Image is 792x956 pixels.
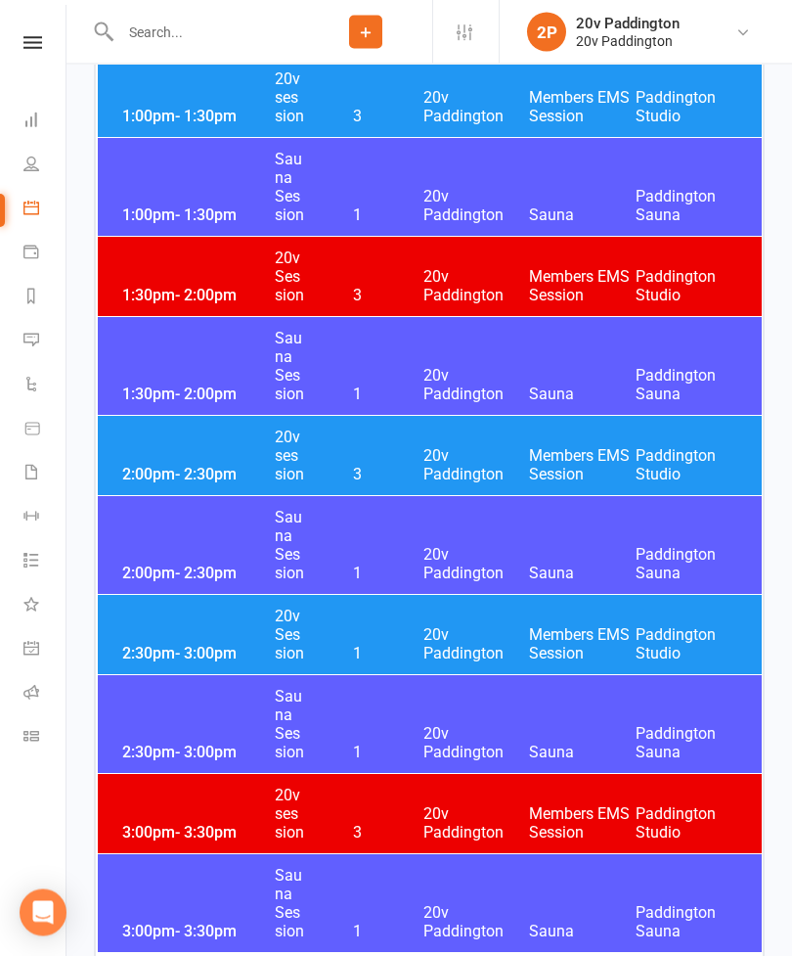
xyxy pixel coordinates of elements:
span: 1:30pm [117,287,274,305]
span: - 1:30pm [175,206,237,225]
span: 20v Paddington [423,188,530,225]
span: 20v Paddington [423,725,530,762]
span: 3 [306,466,409,484]
span: Sauna [529,386,636,404]
span: 20v Paddington [423,626,530,663]
span: 3:00pm [117,824,274,842]
span: Members EMS Session [529,805,636,842]
div: 2P [527,13,566,52]
span: 1 [306,923,409,941]
span: Paddington Studio [636,447,742,484]
a: Product Sales [23,408,67,452]
span: Members EMS Session [529,626,636,663]
span: 2:30pm [117,645,274,663]
span: 1 [306,565,409,583]
input: Search... [114,19,299,46]
span: Paddington Studio [636,805,742,842]
span: Sauna Session [274,867,306,941]
span: Members EMS Session [529,447,636,484]
span: 20v session [274,70,306,126]
a: Class kiosk mode [23,716,67,760]
span: 20v Session [274,608,306,663]
span: 3 [306,824,409,842]
span: Paddington Sauna [636,188,742,225]
span: 3:00pm [117,923,274,941]
a: General attendance kiosk mode [23,628,67,672]
span: 3 [306,287,409,305]
a: What's New [23,584,67,628]
span: Paddington Studio [636,626,742,663]
div: 20v Paddington [576,32,680,50]
a: Dashboard [23,100,67,144]
span: 3 [306,108,409,126]
span: 1:00pm [117,206,274,225]
span: 20v Paddington [423,89,530,126]
span: Paddington Studio [636,268,742,305]
span: 20v Paddington [423,805,530,842]
span: Paddington Sauna [636,725,742,762]
span: Members EMS Session [529,89,636,126]
span: 2:30pm [117,744,274,762]
span: Sauna Session [274,151,306,225]
span: 2:00pm [117,466,274,484]
span: 1 [306,744,409,762]
span: 20v Paddington [423,367,530,404]
span: Sauna [529,206,636,225]
span: Paddington Sauna [636,367,742,404]
span: 20v session [274,787,306,842]
span: - 3:30pm [175,824,237,842]
span: 20v Paddington [423,268,530,305]
span: Sauna Session [274,688,306,762]
span: - 1:30pm [175,108,237,126]
a: People [23,144,67,188]
span: Sauna [529,565,636,583]
span: - 2:30pm [175,565,237,583]
a: Calendar [23,188,67,232]
span: 1 [306,386,409,404]
span: Sauna [529,923,636,941]
span: Paddington Studio [636,89,742,126]
span: - 3:00pm [175,744,237,762]
span: - 2:00pm [175,386,237,404]
span: Paddington Sauna [636,904,742,941]
span: - 2:00pm [175,287,237,305]
span: 1 [306,645,409,663]
span: Sauna [529,744,636,762]
a: Payments [23,232,67,276]
span: - 2:30pm [175,466,237,484]
span: - 3:00pm [175,645,237,663]
div: Open Intercom Messenger [20,889,66,936]
span: 20v session [274,429,306,484]
span: 1:30pm [117,386,274,404]
span: 20v Paddington [423,546,530,583]
span: Members EMS Session [529,268,636,305]
span: Paddington Sauna [636,546,742,583]
span: - 3:30pm [175,923,237,941]
span: 20v Paddington [423,904,530,941]
span: 1 [306,206,409,225]
a: Reports [23,276,67,320]
span: Sauna Session [274,509,306,583]
span: 1:00pm [117,108,274,126]
a: Roll call kiosk mode [23,672,67,716]
span: 20v Paddington [423,447,530,484]
span: 2:00pm [117,565,274,583]
div: 20v Paddington [576,15,680,32]
span: Sauna Session [274,330,306,404]
span: 20v Session [274,250,306,305]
